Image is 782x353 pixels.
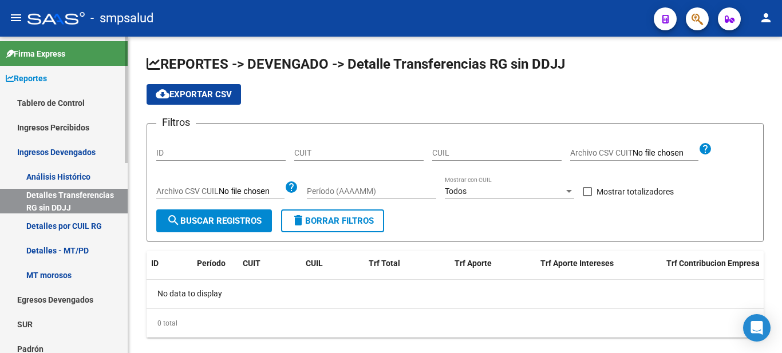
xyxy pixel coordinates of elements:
[570,148,633,157] span: Archivo CSV CUIT
[243,259,260,268] span: CUIT
[147,280,764,308] div: No data to display
[9,11,23,25] mat-icon: menu
[156,209,272,232] button: Buscar Registros
[301,251,364,276] datatable-header-cell: CUIL
[238,251,301,276] datatable-header-cell: CUIT
[455,259,492,268] span: Trf Aporte
[306,259,323,268] span: CUIL
[151,259,159,268] span: ID
[281,209,384,232] button: Borrar Filtros
[285,180,298,194] mat-icon: help
[147,251,192,276] datatable-header-cell: ID
[6,72,47,85] span: Reportes
[167,213,180,227] mat-icon: search
[450,251,536,276] datatable-header-cell: Trf Aporte
[536,251,662,276] datatable-header-cell: Trf Aporte Intereses
[633,148,698,158] input: Archivo CSV CUIT
[291,216,374,226] span: Borrar Filtros
[192,251,238,276] datatable-header-cell: Período
[219,187,285,197] input: Archivo CSV CUIL
[291,213,305,227] mat-icon: delete
[197,259,226,268] span: Período
[369,259,400,268] span: Trf Total
[597,185,674,199] span: Mostrar totalizadores
[156,114,196,130] h3: Filtros
[147,56,565,72] span: REPORTES -> DEVENGADO -> Detalle Transferencias RG sin DDJJ
[540,259,614,268] span: Trf Aporte Intereses
[6,47,65,60] span: Firma Express
[698,142,712,156] mat-icon: help
[147,309,764,338] div: 0 total
[167,216,262,226] span: Buscar Registros
[743,314,771,342] div: Open Intercom Messenger
[666,259,760,268] span: Trf Contribucion Empresa
[156,187,219,196] span: Archivo CSV CUIL
[147,84,241,105] button: Exportar CSV
[759,11,773,25] mat-icon: person
[156,87,169,101] mat-icon: cloud_download
[445,187,467,196] span: Todos
[364,251,450,276] datatable-header-cell: Trf Total
[156,89,232,100] span: Exportar CSV
[90,6,153,31] span: - smpsalud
